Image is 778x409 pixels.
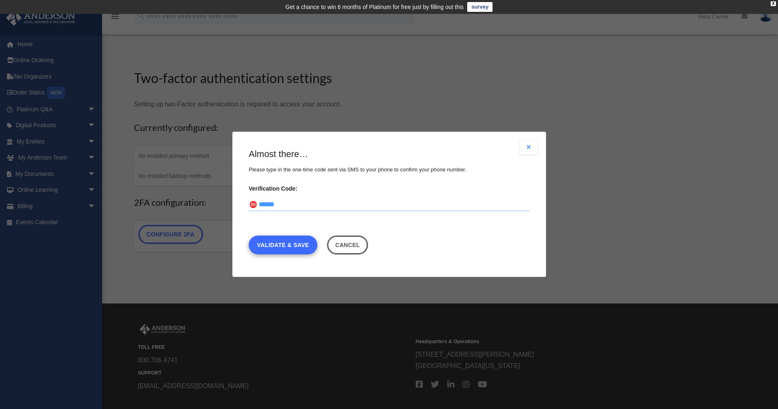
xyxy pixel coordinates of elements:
[249,236,317,255] a: Validate & Save
[467,2,493,12] a: survey
[249,199,530,212] input: Verification Code:
[249,148,530,161] h3: Almost there…
[771,1,776,6] div: close
[249,165,530,175] p: Please type in the one-time code sent via SMS to your phone to confirm your phone number.
[285,2,464,12] div: Get a chance to win 6 months of Platinum for free just by filling out this
[249,183,530,194] label: Verification Code:
[327,236,368,255] button: Close this dialog window
[520,140,538,155] button: Close modal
